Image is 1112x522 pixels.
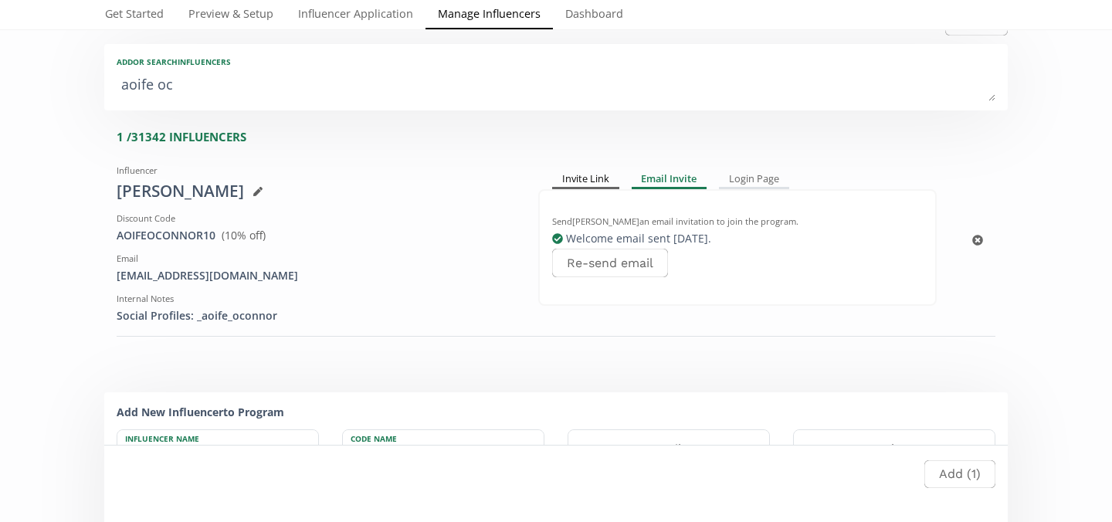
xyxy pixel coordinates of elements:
div: Influencer [117,164,515,177]
a: AOIFEOCONNOR10 [117,228,215,242]
div: [PERSON_NAME] [117,180,515,203]
div: Add or search INFLUENCERS [117,56,995,67]
textarea: aoife oc [117,70,995,101]
strong: Add New Influencer to Program [117,405,284,419]
div: Email Invite [632,171,707,189]
label: Internal Notes [794,441,979,459]
div: Internal Notes [117,293,515,305]
div: Login Page [719,171,789,189]
div: Send [PERSON_NAME] an email invitation to join the program. [552,215,923,228]
div: [EMAIL_ADDRESS][DOMAIN_NAME] [117,268,515,283]
label: Code Name [343,430,528,444]
div: Invite Link [552,171,619,189]
div: Email [117,253,515,265]
div: Social Profiles: _aoife_oconnor [117,308,515,324]
button: Add (1) [924,460,995,489]
label: Email [568,441,754,459]
div: Discount Code [117,212,515,225]
div: Welcome email sent [DATE] . [552,231,923,246]
button: Re-send email [552,249,668,277]
label: Influencer Name [117,430,303,444]
div: 1 / 31342 INFLUENCERS [117,129,1008,145]
span: ( 10 % off) [222,228,266,242]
